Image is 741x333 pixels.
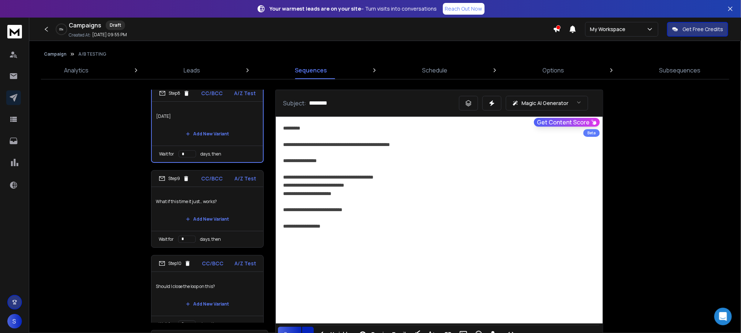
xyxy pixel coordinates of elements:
[201,175,223,182] p: CC/BCC
[542,66,564,75] p: Options
[179,61,204,79] a: Leads
[60,27,64,31] p: 0 %
[159,260,191,267] div: Step 10
[180,212,235,227] button: Add New Variant
[159,175,189,182] div: Step 9
[200,151,221,157] p: days, then
[583,129,600,137] div: Beta
[422,66,447,75] p: Schedule
[234,260,256,267] p: A/Z Test
[78,51,106,57] p: A/B TESTING
[418,61,452,79] a: Schedule
[159,321,174,327] p: Wait for
[69,21,101,30] h1: Campaigns
[64,66,89,75] p: Analytics
[522,100,568,107] p: Magic AI Generator
[291,61,332,79] a: Sequences
[180,127,235,141] button: Add New Variant
[538,61,568,79] a: Options
[270,5,437,12] p: – Turn visits into conversations
[200,236,221,242] p: days, then
[180,297,235,311] button: Add New Variant
[156,276,259,297] p: Should I close the loop on this?
[151,85,264,163] li: Step8CC/BCCA/Z Test[DATE]Add New VariantWait fordays, then
[295,66,327,75] p: Sequences
[159,236,174,242] p: Wait for
[151,255,264,333] li: Step10CC/BCCA/Z TestShould I close the loop on this?Add New VariantWait fordays, then
[151,170,264,248] li: Step9CC/BCCA/Z TestWhat if this time it just… works?Add New VariantWait fordays, then
[106,20,125,30] div: Draft
[60,61,93,79] a: Analytics
[234,90,256,97] p: A/Z Test
[156,106,259,127] p: [DATE]
[534,118,600,127] button: Get Content Score
[283,99,306,108] p: Subject:
[270,5,361,12] strong: Your warmest leads are on your site
[159,151,174,157] p: Wait for
[445,5,482,12] p: Reach Out Now
[590,26,628,33] p: My Workspace
[655,61,705,79] a: Subsequences
[506,96,588,111] button: Magic AI Generator
[682,26,723,33] p: Get Free Credits
[201,90,223,97] p: CC/BCC
[7,314,22,329] button: S
[714,308,732,325] div: Open Intercom Messenger
[184,66,200,75] p: Leads
[44,51,67,57] button: Campaign
[659,66,700,75] p: Subsequences
[667,22,728,37] button: Get Free Credits
[200,321,221,327] p: days, then
[7,25,22,38] img: logo
[92,32,127,38] p: [DATE] 09:55 PM
[69,32,91,38] p: Created At:
[156,191,259,212] p: What if this time it just… works?
[159,90,190,97] div: Step 8
[202,260,223,267] p: CC/BCC
[443,3,485,15] a: Reach Out Now
[234,175,256,182] p: A/Z Test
